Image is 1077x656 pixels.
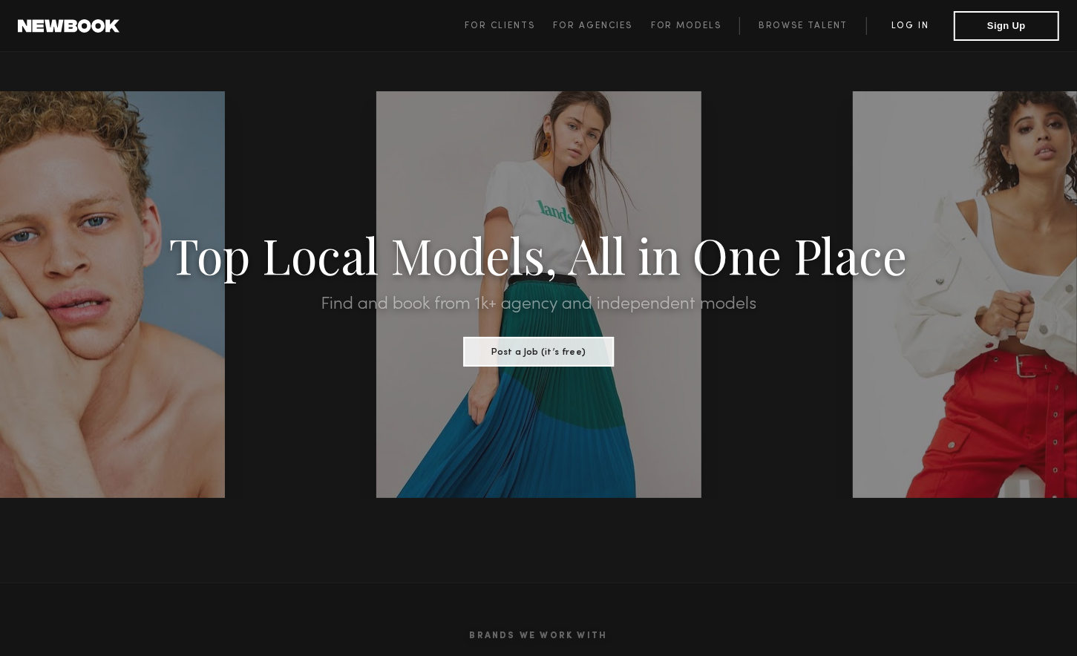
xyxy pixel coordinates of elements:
h2: Find and book from 1k+ agency and independent models [81,295,996,313]
button: Sign Up [954,11,1059,41]
span: For Models [651,22,721,30]
a: Browse Talent [739,17,866,35]
a: For Clients [465,17,553,35]
a: Post a Job (it’s free) [463,342,614,358]
h1: Top Local Models, All in One Place [81,232,996,278]
a: For Agencies [553,17,650,35]
span: For Clients [465,22,535,30]
a: Log in [866,17,954,35]
button: Post a Job (it’s free) [463,337,614,367]
a: For Models [651,17,740,35]
span: For Agencies [553,22,632,30]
